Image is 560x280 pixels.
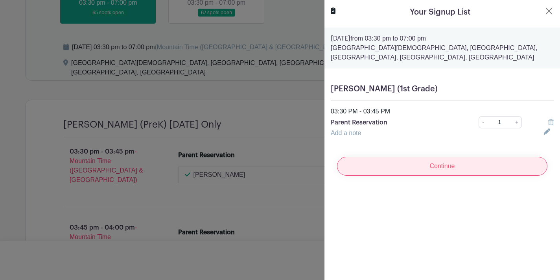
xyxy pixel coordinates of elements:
p: Parent Reservation [331,118,457,127]
a: + [512,116,522,128]
h5: Your Signup List [410,6,470,18]
button: Close [544,6,554,16]
h5: [PERSON_NAME] (1st Grade) [331,84,554,94]
a: Add a note [331,130,361,136]
a: - [479,116,487,128]
div: 03:30 PM - 03:45 PM [326,107,558,116]
p: from 03:30 pm to 07:00 pm [331,34,554,43]
p: [GEOGRAPHIC_DATA][DEMOGRAPHIC_DATA], [GEOGRAPHIC_DATA], [GEOGRAPHIC_DATA], [GEOGRAPHIC_DATA], [GE... [331,43,554,62]
input: Continue [337,157,547,176]
strong: [DATE] [331,35,350,42]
